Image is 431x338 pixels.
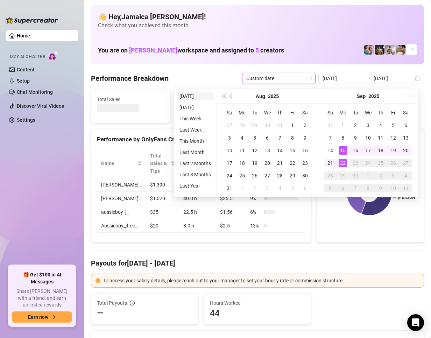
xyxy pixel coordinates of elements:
[362,144,374,157] td: 2025-09-17
[146,219,179,233] td: $20
[12,311,72,323] button: Earn nowarrow-right
[216,192,246,205] td: $25.5
[339,171,347,180] div: 29
[223,182,236,195] td: 2025-08-31
[97,96,164,103] span: Total Sales
[365,76,371,81] span: swap-right
[274,106,286,119] th: Th
[98,47,284,54] h1: You are on workspace and assigned to creators
[339,121,347,129] div: 1
[339,159,347,167] div: 22
[91,258,424,268] h4: Payouts for [DATE] - [DATE]
[17,103,64,109] a: Discover Viral Videos
[374,182,387,195] td: 2025-10-09
[288,146,297,155] div: 15
[301,159,309,167] div: 23
[146,149,179,178] th: Total Sales & Tips
[349,182,362,195] td: 2025-10-07
[223,169,236,182] td: 2025-08-24
[91,73,169,83] h4: Performance Breakdown
[387,169,400,182] td: 2025-10-03
[250,208,261,216] span: 6 %
[301,184,309,192] div: 6
[274,182,286,195] td: 2025-09-04
[368,89,379,103] button: Choose a year
[364,171,372,180] div: 1
[256,89,265,103] button: Choose a month
[250,171,259,180] div: 26
[238,134,246,142] div: 4
[130,301,135,305] span: info-circle
[389,134,397,142] div: 12
[337,182,349,195] td: 2025-10-06
[349,144,362,157] td: 2025-09-16
[225,184,234,192] div: 31
[177,182,214,190] li: Last Year
[362,106,374,119] th: We
[396,45,405,55] img: Aussieboy_jfree
[248,106,261,119] th: Tu
[261,169,274,182] td: 2025-08-27
[248,157,261,169] td: 2025-08-19
[17,89,53,95] a: Chat Monitoring
[223,132,236,144] td: 2025-08-03
[274,144,286,157] td: 2025-08-14
[364,45,374,55] img: Zaddy
[409,46,414,54] span: + 1
[400,119,412,132] td: 2025-09-06
[326,184,334,192] div: 5
[263,121,271,129] div: 30
[238,159,246,167] div: 18
[326,121,334,129] div: 31
[288,184,297,192] div: 5
[250,222,261,230] span: 13 %
[299,144,311,157] td: 2025-08-16
[274,157,286,169] td: 2025-08-21
[238,184,246,192] div: 1
[261,182,274,195] td: 2025-09-03
[402,134,410,142] div: 13
[236,106,248,119] th: Mo
[374,157,387,169] td: 2025-09-25
[376,184,385,192] div: 9
[28,314,48,320] span: Earn now
[177,170,214,179] li: Last 3 Months
[268,89,279,103] button: Choose a year
[402,171,410,180] div: 4
[339,146,347,155] div: 15
[402,146,410,155] div: 20
[250,184,259,192] div: 2
[236,169,248,182] td: 2025-08-25
[299,182,311,195] td: 2025-09-06
[101,160,136,167] span: Name
[362,119,374,132] td: 2025-09-03
[97,178,146,192] td: [PERSON_NAME]…
[376,146,385,155] div: 18
[301,171,309,180] div: 30
[326,146,334,155] div: 14
[263,171,271,180] div: 27
[236,119,248,132] td: 2025-07-28
[12,288,72,309] span: Share [PERSON_NAME] with a friend, and earn unlimited rewards
[236,144,248,157] td: 2025-08-11
[349,169,362,182] td: 2025-09-30
[351,171,360,180] div: 30
[288,159,297,167] div: 22
[179,192,216,205] td: 40.0 h
[225,146,234,155] div: 10
[248,169,261,182] td: 2025-08-26
[351,159,360,167] div: 23
[225,159,234,167] div: 17
[376,159,385,167] div: 25
[97,192,146,205] td: [PERSON_NAME]…
[362,169,374,182] td: 2025-10-01
[223,157,236,169] td: 2025-08-17
[387,106,400,119] th: Fr
[177,159,214,168] li: Last 2 Months
[146,205,179,219] td: $35
[337,119,349,132] td: 2025-09-01
[362,182,374,195] td: 2025-10-08
[376,171,385,180] div: 2
[324,132,337,144] td: 2025-09-07
[261,106,274,119] th: We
